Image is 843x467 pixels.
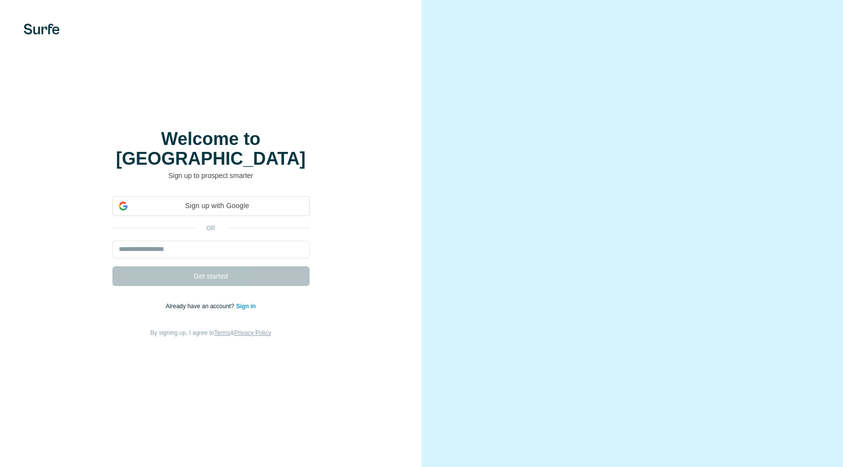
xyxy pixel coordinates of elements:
[234,329,271,336] a: Privacy Policy
[150,329,271,336] span: By signing up, I agree to &
[195,224,227,233] p: or
[236,303,256,310] a: Sign in
[24,24,60,35] img: Surfe's logo
[112,171,310,180] p: Sign up to prospect smarter
[214,329,231,336] a: Terms
[132,201,303,211] span: Sign up with Google
[112,196,310,216] div: Sign up with Google
[166,303,236,310] span: Already have an account?
[112,129,310,169] h1: Welcome to [GEOGRAPHIC_DATA]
